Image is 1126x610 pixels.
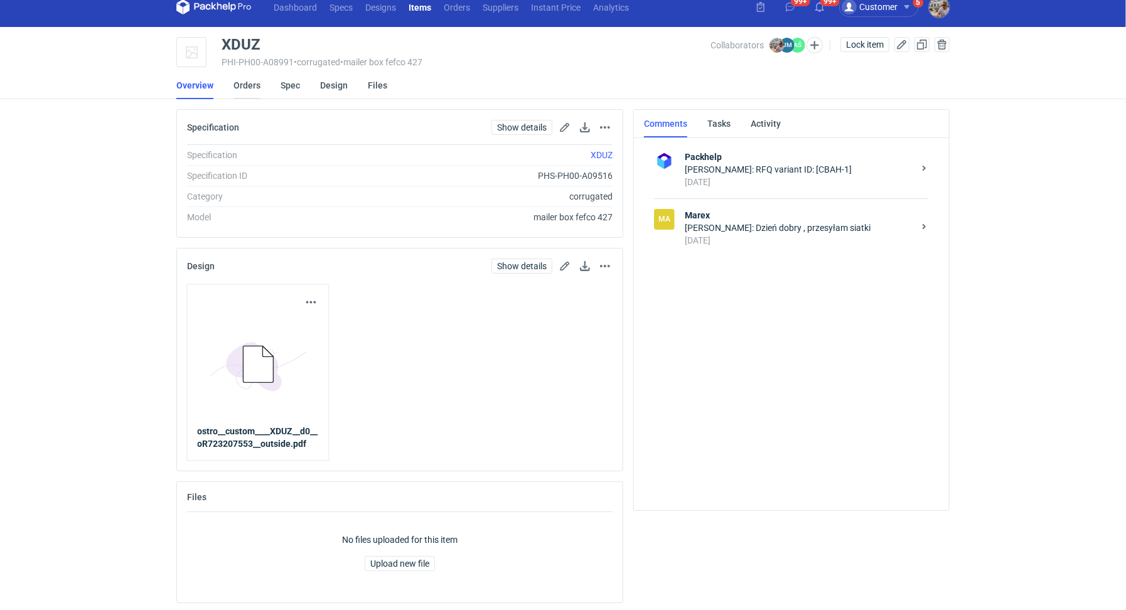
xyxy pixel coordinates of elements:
h2: Specification [187,122,239,132]
div: Model [187,211,357,223]
div: [PERSON_NAME]: Dzień dobry , przesyłam siatki [685,222,914,234]
a: Files [368,72,387,99]
img: Michał Palasek [769,38,785,53]
div: mailer box fefco 427 [357,211,613,223]
button: Edit collaborators [807,37,823,53]
div: [DATE] [685,176,914,188]
a: Activity [751,110,781,137]
button: Download design [577,259,592,274]
strong: Marex [685,209,914,222]
figcaption: Ma [654,209,675,230]
button: Upload new file [365,556,435,571]
strong: Packhelp [685,151,914,163]
a: Tasks [707,110,731,137]
a: Spec [281,72,300,99]
p: No files uploaded for this item [342,533,458,546]
div: Marex [654,209,675,230]
span: Collaborators [711,40,764,50]
a: Design [320,72,348,99]
figcaption: JM [780,38,795,53]
button: Edit item [894,37,909,52]
a: Comments [644,110,687,137]
div: corrugated [357,190,613,203]
div: PHI-PH00-A08991 [222,57,711,67]
button: Actions [598,120,613,135]
a: XDUZ [591,150,613,160]
a: Show details [491,120,552,135]
div: PHS-PH00-A09516 [357,169,613,182]
button: Duplicate Item [914,37,930,52]
button: Actions [598,259,613,274]
img: Packhelp [654,151,675,171]
button: Delete item [935,37,950,52]
span: • corrugated [294,57,340,67]
h2: Design [187,261,215,271]
span: • mailer box fefco 427 [340,57,422,67]
a: Overview [176,72,213,99]
a: ostro__custom____XDUZ__d0__oR723207553__outside.pdf [198,425,319,451]
figcaption: AŚ [790,38,805,53]
span: Lock item [846,40,884,49]
div: [DATE] [685,234,914,247]
h2: Files [187,492,206,502]
div: Specification ID [187,169,357,182]
button: Lock item [840,37,889,52]
div: Specification [187,149,357,161]
a: Orders [233,72,260,99]
button: Actions [304,295,319,310]
div: [PERSON_NAME]: RFQ variant ID: [CBAH-1] [685,163,914,176]
div: XDUZ [222,37,260,52]
strong: ostro__custom____XDUZ__d0__oR723207553__outside.pdf [198,427,318,449]
button: Download specification [577,120,592,135]
a: Show details [491,259,552,274]
button: Edit spec [557,120,572,135]
span: Upload new file [370,559,429,568]
div: Category [187,190,357,203]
